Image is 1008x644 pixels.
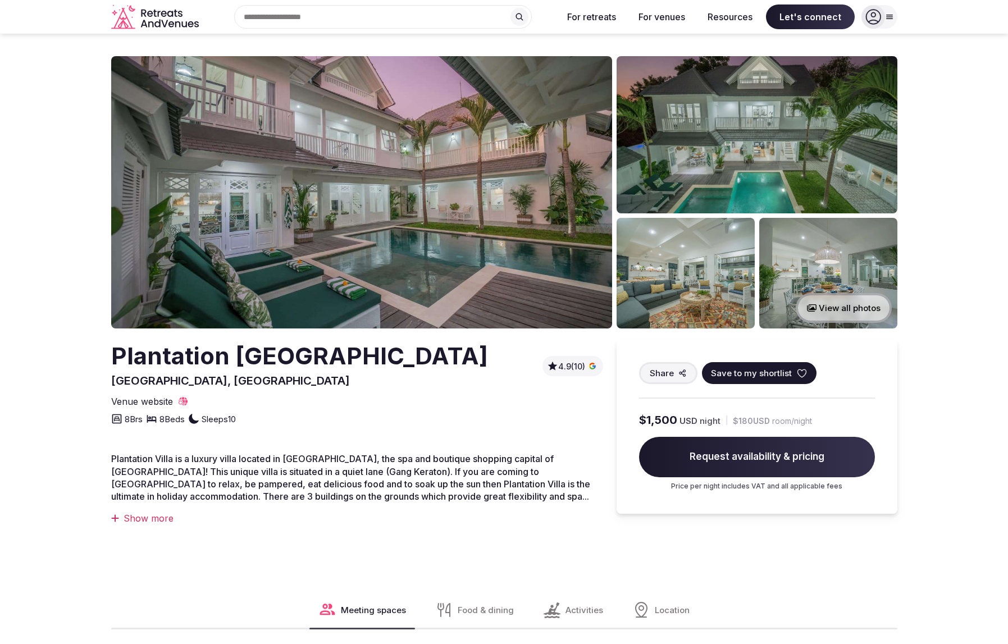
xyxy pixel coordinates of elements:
span: $1,500 [639,412,677,428]
span: Let's connect [766,4,855,29]
div: | [725,414,728,426]
span: night [700,415,720,427]
span: Food & dining [458,604,514,616]
span: $180 USD [733,415,770,427]
span: 8 Beds [159,413,185,425]
div: Show more [111,512,603,524]
svg: Retreats and Venues company logo [111,4,201,30]
a: Visit the homepage [111,4,201,30]
span: Plantation Villa is a luxury villa located in [GEOGRAPHIC_DATA], the spa and boutique shopping ca... [111,453,590,502]
span: Request availability & pricing [639,437,875,477]
img: Venue gallery photo [617,218,755,328]
span: Save to my shortlist [711,367,792,379]
button: For retreats [558,4,625,29]
button: View all photos [796,293,892,323]
button: Resources [699,4,761,29]
span: Sleeps 10 [202,413,236,425]
span: Venue website [111,395,173,408]
img: Venue cover photo [111,56,612,328]
span: USD [679,415,697,427]
p: Price per night includes VAT and all applicable fees [639,482,875,491]
button: Share [639,362,697,384]
img: Venue gallery photo [759,218,897,328]
span: room/night [772,415,812,427]
span: Activities [565,604,603,616]
img: Venue gallery photo [617,56,897,213]
span: Location [655,604,690,616]
a: Venue website [111,395,189,408]
span: Share [650,367,674,379]
h2: Plantation [GEOGRAPHIC_DATA] [111,340,488,373]
span: Meeting spaces [341,604,406,616]
button: For venues [630,4,694,29]
span: 8 Brs [125,413,143,425]
button: Save to my shortlist [702,362,817,384]
button: 4.9(10) [547,360,599,372]
span: [GEOGRAPHIC_DATA], [GEOGRAPHIC_DATA] [111,374,350,387]
span: 4.9 (10) [558,361,585,372]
